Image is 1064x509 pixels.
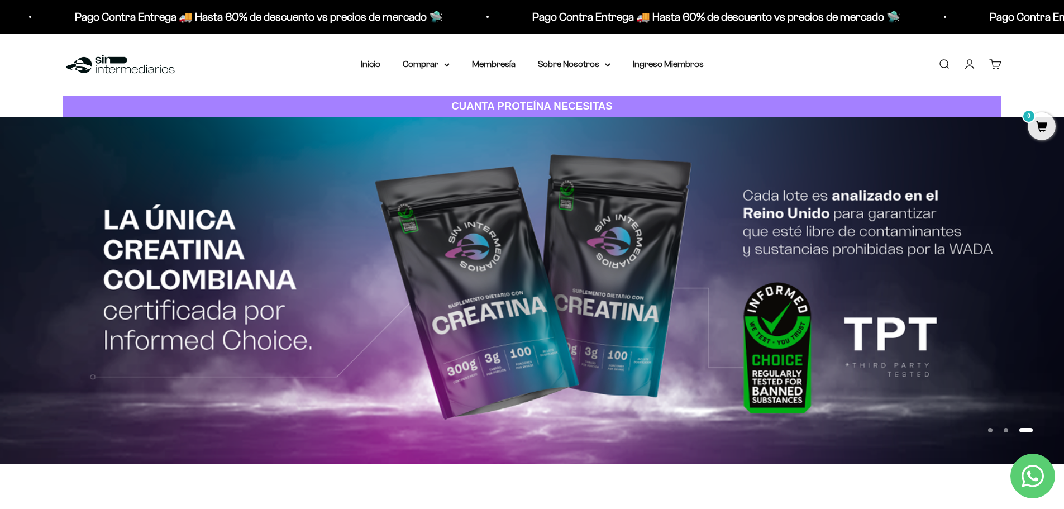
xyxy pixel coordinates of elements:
[74,8,442,26] p: Pago Contra Entrega 🚚 Hasta 60% de descuento vs precios de mercado 🛸
[1028,121,1056,134] a: 0
[451,100,613,112] strong: CUANTA PROTEÍNA NECESITAS
[531,8,899,26] p: Pago Contra Entrega 🚚 Hasta 60% de descuento vs precios de mercado 🛸
[361,59,380,69] a: Inicio
[472,59,516,69] a: Membresía
[633,59,704,69] a: Ingreso Miembros
[63,96,1001,117] a: CUANTA PROTEÍNA NECESITAS
[538,57,610,72] summary: Sobre Nosotros
[403,57,450,72] summary: Comprar
[1022,110,1036,123] mark: 0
